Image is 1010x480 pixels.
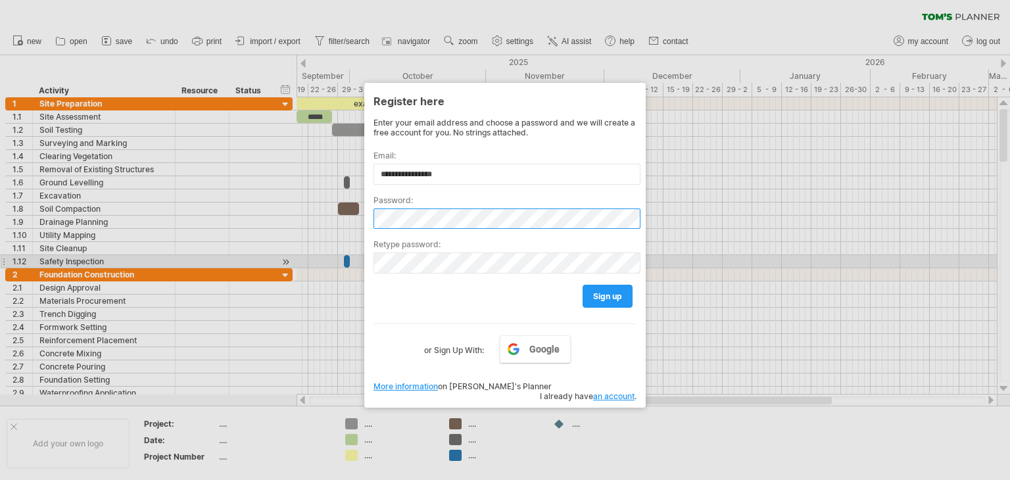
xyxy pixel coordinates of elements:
[424,335,484,358] label: or Sign Up With:
[373,89,637,112] div: Register here
[373,151,637,160] label: Email:
[373,239,637,249] label: Retype password:
[529,344,560,354] span: Google
[593,291,622,301] span: sign up
[500,335,571,363] a: Google
[373,381,552,391] span: on [PERSON_NAME]'s Planner
[373,381,438,391] a: More information
[373,195,637,205] label: Password:
[593,391,635,401] a: an account
[583,285,633,308] a: sign up
[373,118,637,137] div: Enter your email address and choose a password and we will create a free account for you. No stri...
[540,391,637,401] span: I already have .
